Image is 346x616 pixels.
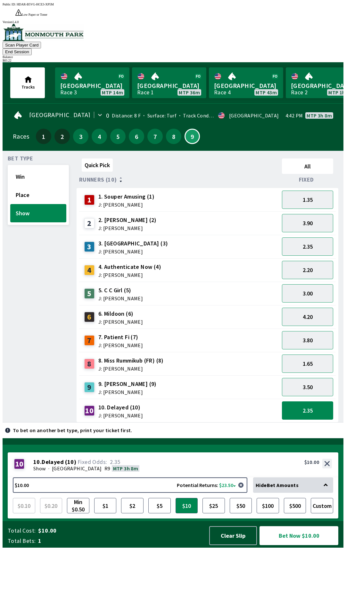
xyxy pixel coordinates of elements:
[98,296,143,301] span: J: [PERSON_NAME]
[84,382,95,392] div: 9
[312,500,332,512] span: Custom
[166,129,181,144] button: 8
[214,81,278,90] span: [GEOGRAPHIC_DATA]
[84,195,95,205] div: 1
[304,459,319,465] div: $10.00
[215,532,251,539] span: Clear Slip
[3,3,343,6] div: Public ID:
[8,527,36,535] span: Total Cost:
[84,406,95,416] div: 10
[106,113,109,118] div: 0
[299,177,314,182] span: Fixed
[303,219,313,227] span: 3.90
[48,465,49,472] span: ·
[98,319,143,324] span: J: [PERSON_NAME]
[282,191,333,209] button: 1.35
[147,129,163,144] button: 7
[75,134,87,139] span: 3
[98,193,154,201] span: 1. Souper Amusing (1)
[230,498,252,513] button: $50
[149,134,161,139] span: 7
[38,527,203,535] span: $10.00
[303,290,313,297] span: 3.00
[176,498,198,513] button: $10
[84,242,95,252] div: 3
[10,204,66,222] button: Show
[38,537,203,545] span: 1
[3,42,41,48] button: Scan Player Card
[3,24,84,41] img: venue logo
[231,500,251,512] span: $50
[303,337,313,344] span: 3.80
[98,239,168,248] span: 3. [GEOGRAPHIC_DATA] (3)
[10,186,66,204] button: Place
[282,331,333,349] button: 3.80
[177,500,196,512] span: $10
[33,459,42,465] span: 10 .
[98,333,143,341] span: 7. Patient Fi (7)
[98,366,164,371] span: J: [PERSON_NAME]
[129,129,144,144] button: 6
[282,308,333,326] button: 4.20
[187,135,198,138] span: 9
[42,459,64,465] span: Delayed
[282,284,333,303] button: 3.00
[303,360,313,367] span: 1.65
[10,167,66,186] button: Win
[73,129,88,144] button: 3
[60,90,77,95] div: Race 3
[285,163,330,170] span: All
[130,134,143,139] span: 6
[3,59,343,62] div: $ 83.22
[8,156,33,161] span: Bet Type
[137,81,201,90] span: [GEOGRAPHIC_DATA]
[98,343,143,348] span: J: [PERSON_NAME]
[13,428,132,433] p: To bet on another bet type, print your ticket first.
[98,403,143,412] span: 10. Delayed (10)
[98,286,143,295] span: 5. C C Girl (5)
[282,261,333,279] button: 2.20
[257,498,279,513] button: $100
[168,134,180,139] span: 8
[285,500,305,512] span: $500
[84,265,95,275] div: 4
[307,113,332,118] span: MTP 3h 8m
[209,526,257,545] button: Clear Slip
[17,3,54,6] span: HDAR-B5VG-HCE3-XP5M
[256,482,299,488] span: Hide Bet Amounts
[303,313,313,321] span: 4.20
[36,129,51,144] button: 1
[21,84,35,90] span: Tracks
[65,459,76,465] span: ( 10 )
[185,129,200,144] button: 9
[52,465,102,472] span: [GEOGRAPHIC_DATA]
[282,355,333,373] button: 1.65
[22,13,47,16] span: Low Paper or Toner
[3,55,343,59] div: Balance
[141,112,177,119] span: Surface: Turf
[282,401,333,420] button: 2.35
[137,90,154,95] div: Race 1
[98,216,157,224] span: 2. [PERSON_NAME] (2)
[14,459,24,469] div: 10
[10,67,45,98] button: Tracks
[110,458,120,466] span: 2.35
[123,500,142,512] span: $2
[282,378,333,396] button: 3.50
[259,526,338,545] button: Bet Now $10.00
[285,113,303,118] span: 4:42 PM
[256,90,277,95] span: MTP 43m
[3,48,32,55] button: End Session
[98,272,161,278] span: J: [PERSON_NAME]
[94,498,117,513] button: $1
[98,389,157,395] span: J: [PERSON_NAME]
[82,158,113,172] button: Quick Pick
[67,498,89,513] button: Min $0.50
[303,266,313,274] span: 2.20
[16,210,61,217] span: Show
[98,380,157,388] span: 9. [PERSON_NAME] (9)
[303,196,313,203] span: 1.35
[110,129,126,144] button: 5
[98,310,143,318] span: 6. Mildoon (6)
[148,498,171,513] button: $5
